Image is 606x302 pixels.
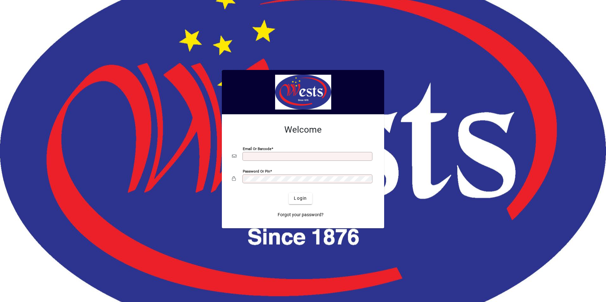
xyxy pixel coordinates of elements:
span: Login [294,195,307,202]
button: Login [289,193,312,204]
h2: Welcome [232,124,374,135]
a: Forgot your password? [275,209,326,221]
mat-label: Email or Barcode [243,146,271,151]
mat-label: Password or Pin [243,169,270,173]
span: Forgot your password? [278,211,324,218]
